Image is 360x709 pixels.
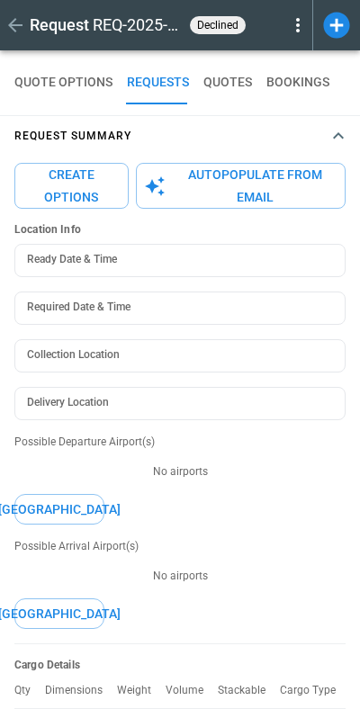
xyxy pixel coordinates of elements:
[14,223,346,237] h6: Location Info
[218,684,280,697] p: Stackable
[14,659,346,672] h6: Cargo Details
[14,132,131,140] h4: Request Summary
[14,494,104,525] button: [GEOGRAPHIC_DATA]
[14,569,346,584] p: No airports
[117,684,166,697] p: Weight
[14,61,112,104] button: QUOTE OPTIONS
[166,684,218,697] p: Volume
[136,163,346,209] button: Autopopulate from Email
[193,19,242,31] span: declined
[14,539,346,554] p: Possible Arrival Airport(s)
[30,14,89,36] h1: Request
[14,244,333,277] input: Choose date
[190,16,246,34] div: declined reason 1
[14,435,346,450] p: Possible Departure Airport(s)
[45,684,117,697] p: Dimensions
[14,292,333,325] input: Choose date
[14,464,346,480] p: No airports
[280,684,350,697] p: Cargo Type
[93,14,183,36] h2: REQ-2025-010868
[14,598,104,630] button: [GEOGRAPHIC_DATA]
[266,61,329,104] button: BOOKINGS
[14,163,129,209] button: Create Options
[127,61,189,104] button: REQUESTS
[203,61,252,104] button: QUOTES
[14,684,45,697] p: Qty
